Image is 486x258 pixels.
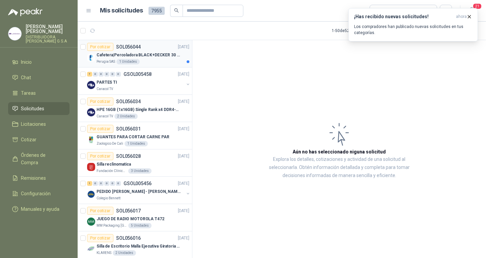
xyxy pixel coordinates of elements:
[93,72,98,77] div: 0
[128,168,152,174] div: 3 Unidades
[354,24,472,36] p: Los compradores han publicado nuevas solicitudes en tus categorías.
[21,174,46,182] span: Remisiones
[178,98,189,105] p: [DATE]
[456,14,467,20] span: ahora
[97,79,117,86] p: PARTES TI
[8,118,70,131] a: Licitaciones
[87,163,95,171] img: Company Logo
[97,86,113,92] p: Caracol TV
[116,59,140,64] div: 1 Unidades
[87,70,191,92] a: 7 0 0 0 0 0 GSOL005458[DATE] Company LogoPARTES TICaracol TV
[178,235,189,241] p: [DATE]
[21,58,32,66] span: Inicio
[8,102,70,115] a: Solicitudes
[8,27,21,40] img: Company Logo
[87,218,95,226] img: Company Logo
[87,43,113,51] div: Por cotizar
[116,154,141,159] p: SOL056028
[113,250,136,256] div: 2 Unidades
[87,97,113,106] div: Por cotizar
[97,52,181,58] p: Cafetera|Percoladora BLACK+DECKER 30 Tazas CMU3000 Plateado
[466,5,478,17] button: 21
[178,153,189,160] p: [DATE]
[97,141,123,146] p: Zoologico De Cali
[87,190,95,198] img: Company Logo
[8,87,70,99] a: Tareas
[21,105,44,112] span: Solicitudes
[87,81,95,89] img: Company Logo
[87,207,113,215] div: Por cotizar
[100,6,143,16] h1: Mis solicitudes
[8,203,70,216] a: Manuales y ayuda
[116,236,141,240] p: SOL056016
[97,189,181,195] p: PEDIDO [PERSON_NAME] - [PERSON_NAME]
[21,74,31,81] span: Chat
[21,205,59,213] span: Manuales y ayuda
[116,126,141,131] p: SOL056031
[87,125,113,133] div: Por cotizar
[178,44,189,50] p: [DATE]
[374,7,388,15] div: Todas
[293,148,386,155] h3: Aún no has seleccionado niguna solicitud
[78,40,192,67] a: Por cotizarSOL056044[DATE] Company LogoCafetera|Percoladora BLACK+DECKER 30 Tazas CMU3000 Platead...
[26,35,70,43] p: DISTRIBUIDORA [PERSON_NAME] G S.A
[97,243,181,250] p: Silla de Escritorio Malla Ejecutiva Giratoria Cromada con Reposabrazos Fijo Negra
[125,141,148,146] div: 1 Unidades
[124,181,152,186] p: GSOL005456
[97,250,111,256] p: KLARENS
[21,151,63,166] span: Órdenes de Compra
[354,14,453,20] h3: ¡Has recibido nuevas solicitudes!
[87,152,113,160] div: Por cotizar
[148,7,165,15] span: 7955
[87,54,95,62] img: Company Logo
[87,136,95,144] img: Company Logo
[110,181,115,186] div: 0
[178,126,189,132] p: [DATE]
[348,8,478,41] button: ¡Has recibido nuevas solicitudes!ahora Los compradores han publicado nuevas solicitudes en tus ca...
[178,180,189,187] p: [DATE]
[473,3,482,9] span: 21
[87,179,191,201] a: 1 0 0 0 0 0 GSOL005456[DATE] Company LogoPEDIDO [PERSON_NAME] - [PERSON_NAME]Colegio Bennett
[128,223,152,228] div: 5 Unidades
[97,161,131,168] p: Silla reclinomatica
[104,181,109,186] div: 0
[97,223,127,228] p: MM Packaging [GEOGRAPHIC_DATA]
[97,114,113,119] p: Caracol TV
[99,181,104,186] div: 0
[21,120,46,128] span: Licitaciones
[78,122,192,149] a: Por cotizarSOL056031[DATE] Company LogoGUANTES PARA CORTAR CARNE PARZoologico De Cali1 Unidades
[87,72,92,77] div: 7
[178,71,189,78] p: [DATE]
[178,208,189,214] p: [DATE]
[97,196,120,201] p: Colegio Bennett
[174,8,179,13] span: search
[8,71,70,84] a: Chat
[97,59,115,64] p: Perugia SAS
[93,181,98,186] div: 0
[97,107,181,113] p: HPE 16GB (1x16GB) Single Rank x4 DDR4-2400
[21,89,36,97] span: Tareas
[97,216,164,222] p: JUEGO DE RADIO MOTOROLA T472
[99,72,104,77] div: 0
[8,172,70,184] a: Remisiones
[21,190,51,197] span: Configuración
[116,72,121,77] div: 0
[21,136,36,143] span: Cotizar
[114,114,138,119] div: 2 Unidades
[8,8,43,16] img: Logo peakr
[116,45,141,49] p: SOL056044
[124,72,152,77] p: GSOL005458
[8,56,70,68] a: Inicio
[116,99,141,104] p: SOL056034
[116,208,141,213] p: SOL056017
[87,181,92,186] div: 1
[104,72,109,77] div: 0
[78,149,192,177] a: Por cotizarSOL056028[DATE] Company LogoSilla reclinomaticaFundación Clínica Shaio3 Unidades
[116,181,121,186] div: 0
[97,134,169,140] p: GUANTES PARA CORTAR CARNE PAR
[8,187,70,200] a: Configuración
[332,25,376,36] div: 1 - 50 de 5261
[97,168,127,174] p: Fundación Clínica Shaio
[260,155,418,180] p: Explora los detalles, cotizaciones y actividad de una solicitud al seleccionarla. Obtén informaci...
[78,95,192,122] a: Por cotizarSOL056034[DATE] Company LogoHPE 16GB (1x16GB) Single Rank x4 DDR4-2400Caracol TV2 Unid...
